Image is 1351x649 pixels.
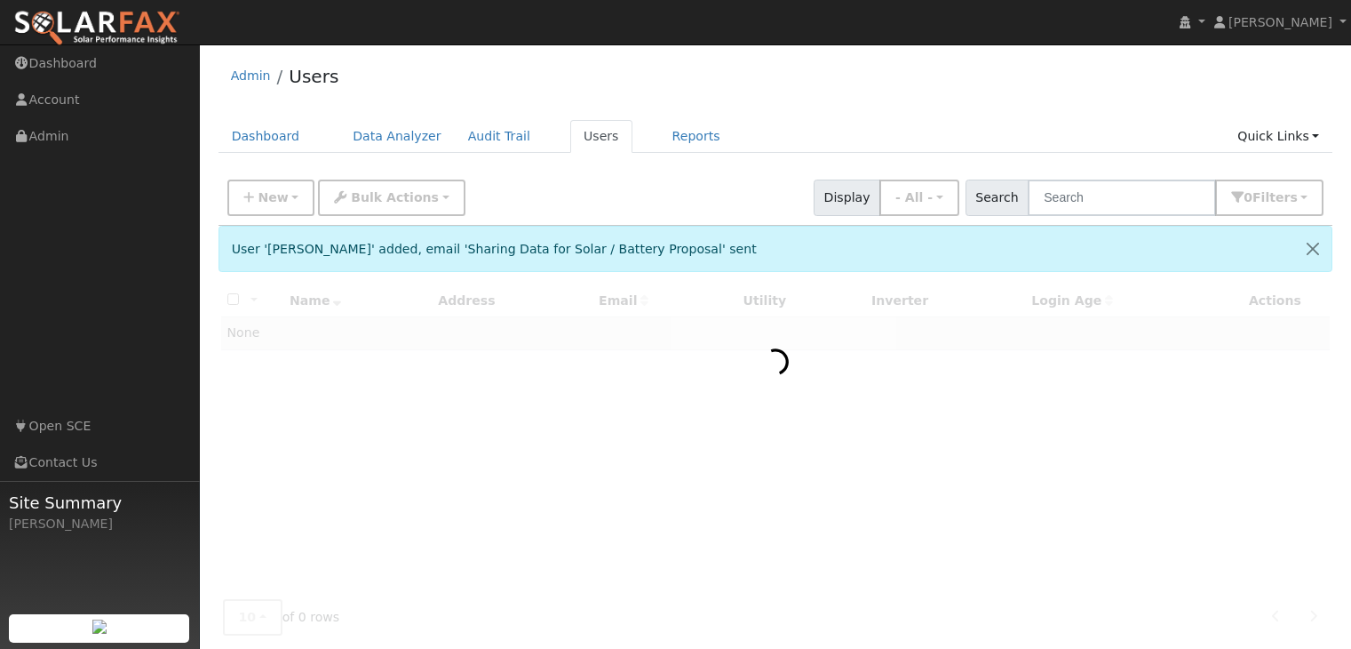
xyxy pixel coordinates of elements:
[1294,227,1331,270] button: Close
[9,515,190,533] div: [PERSON_NAME]
[1028,180,1216,216] input: Search
[570,120,632,153] a: Users
[455,120,544,153] a: Audit Trail
[318,180,465,216] button: Bulk Actions
[1215,180,1323,216] button: 0Filters
[1252,190,1298,204] span: Filter
[1290,190,1297,204] span: s
[1224,120,1332,153] a: Quick Links
[219,120,314,153] a: Dashboard
[258,190,288,204] span: New
[13,10,180,47] img: SolarFax
[227,180,315,216] button: New
[659,120,734,153] a: Reports
[966,180,1029,216] span: Search
[339,120,455,153] a: Data Analyzer
[814,180,880,216] span: Display
[231,68,271,83] a: Admin
[879,180,959,216] button: - All -
[232,242,757,256] span: User '[PERSON_NAME]' added, email 'Sharing Data for Solar / Battery Proposal' sent
[9,491,190,515] span: Site Summary
[289,66,338,87] a: Users
[92,620,107,634] img: retrieve
[351,190,439,204] span: Bulk Actions
[1228,15,1332,29] span: [PERSON_NAME]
